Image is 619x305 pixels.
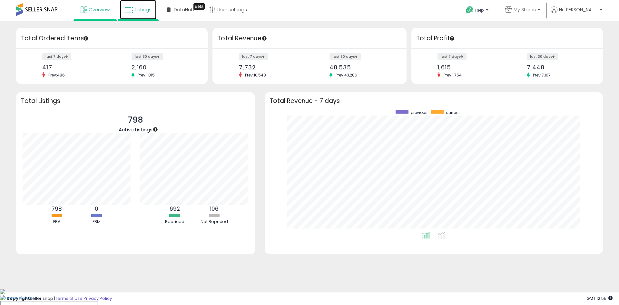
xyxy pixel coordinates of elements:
[37,219,76,225] div: FBA
[83,36,89,41] div: Tooltip anchor
[21,98,250,103] h3: Total Listings
[332,72,360,78] span: Prev: 43,286
[42,64,107,71] div: 417
[437,64,502,71] div: 1,615
[475,7,484,13] span: Help
[217,34,402,43] h3: Total Revenue
[416,34,598,43] h3: Total Profit
[559,6,598,13] span: Hi [PERSON_NAME]
[239,64,305,71] div: 7,732
[527,53,558,60] label: last 30 days
[95,205,98,213] b: 0
[461,1,495,21] a: Help
[89,6,110,13] span: Overview
[193,3,205,10] div: Tooltip anchor
[119,126,152,133] span: Active Listings
[449,36,455,41] div: Tooltip anchor
[152,127,158,132] div: Tooltip anchor
[77,219,116,225] div: FBM
[210,205,219,213] b: 106
[132,53,163,60] label: last 30 days
[242,72,269,78] span: Prev: 10,548
[132,64,196,71] div: 2,160
[134,72,158,78] span: Prev: 1,815
[261,36,267,41] div: Tooltip anchor
[174,6,194,13] span: DataHub
[155,219,194,225] div: Repriced
[514,6,536,13] span: My Stores
[119,114,152,126] p: 798
[42,53,71,60] label: last 7 days
[446,110,460,115] span: current
[527,64,592,71] div: 7,448
[440,72,465,78] span: Prev: 1,754
[270,98,598,103] h3: Total Revenue - 7 days
[170,205,180,213] b: 692
[437,53,467,60] label: last 7 days
[466,6,474,14] i: Get Help
[135,6,152,13] span: Listings
[411,110,427,115] span: previous
[239,53,268,60] label: last 7 days
[195,219,234,225] div: Not Repriced
[329,64,395,71] div: 48,535
[530,72,554,78] span: Prev: 7,107
[551,6,602,21] a: Hi [PERSON_NAME]
[21,34,203,43] h3: Total Ordered Items
[329,53,361,60] label: last 30 days
[52,205,62,213] b: 798
[45,72,68,78] span: Prev: 486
